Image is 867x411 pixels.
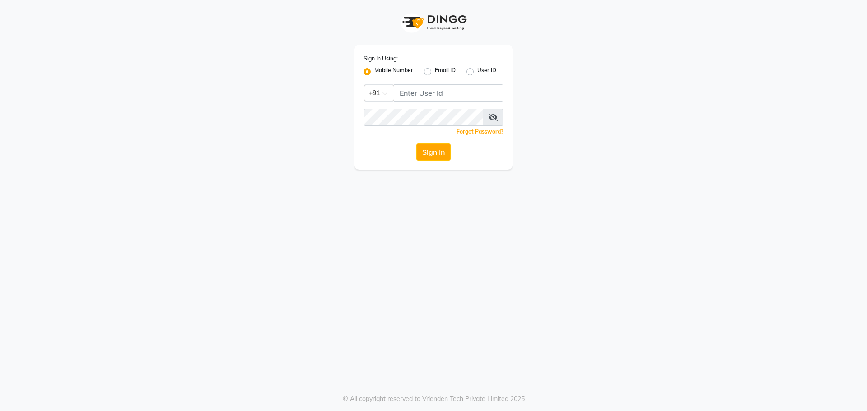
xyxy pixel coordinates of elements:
button: Sign In [416,143,451,161]
label: User ID [477,66,496,77]
a: Forgot Password? [457,128,503,135]
label: Email ID [435,66,456,77]
label: Sign In Using: [364,55,398,63]
label: Mobile Number [374,66,413,77]
input: Username [364,109,483,126]
input: Username [394,84,503,102]
img: logo1.svg [397,9,470,36]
